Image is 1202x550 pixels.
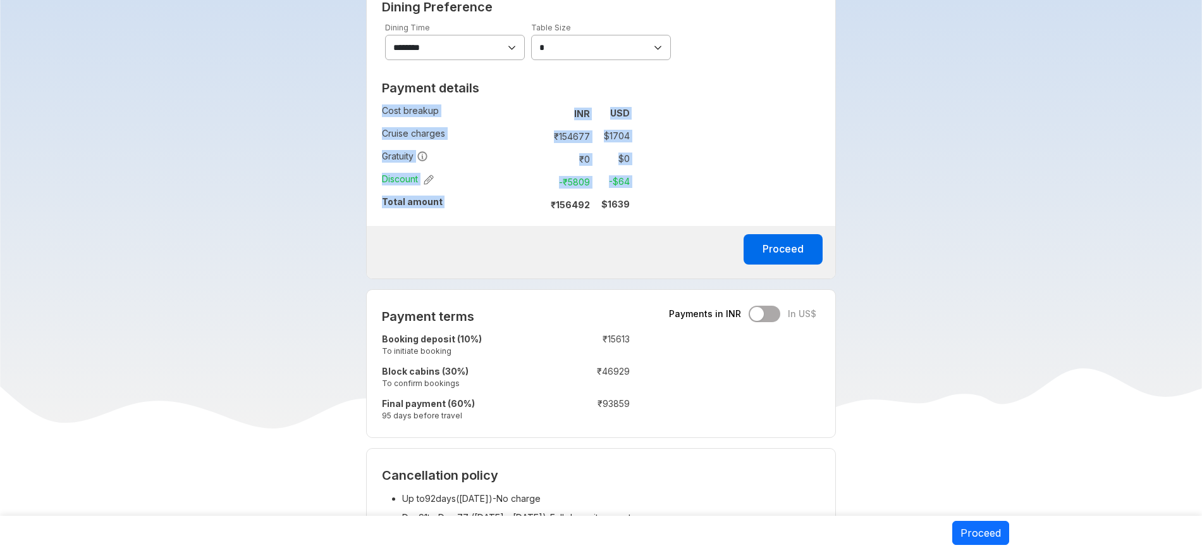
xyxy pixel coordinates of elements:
small: 95 days before travel [382,410,548,421]
td: -$ 64 [595,173,630,191]
strong: $ 1639 [601,199,630,209]
h2: Cancellation policy [382,468,820,483]
strong: Block cabins (30%) [382,366,469,377]
small: To initiate booking [382,346,548,356]
strong: Total amount [382,196,443,207]
td: : [536,102,542,125]
td: : [536,170,542,193]
strong: ₹ 156492 [551,199,590,210]
span: Payments in INR [669,308,741,320]
button: Proceed [744,234,823,265]
strong: USD [610,108,630,118]
td: $ 1704 [595,127,630,145]
td: : [536,147,542,170]
li: Day 91 to Day 77 ( [DATE] - [DATE] ) - Full deposit amount [402,508,820,527]
td: ₹ 46929 [555,363,630,395]
small: To confirm bookings [382,378,548,389]
td: $ 0 [595,150,630,168]
h2: Payment terms [382,309,630,324]
td: Cruise charges [382,125,536,147]
td: : [548,395,555,427]
td: : [536,125,542,147]
td: ₹ 0 [542,150,595,168]
td: : [548,363,555,395]
td: ₹ 15613 [555,330,630,363]
label: Table Size [531,23,571,32]
span: Discount [382,173,434,185]
button: Proceed [952,521,1009,545]
h2: Payment details [382,80,630,96]
td: : [548,330,555,363]
td: -₹ 5809 [542,173,595,191]
td: Cost breakup [382,102,536,125]
td: ₹ 154677 [542,127,595,145]
label: Dining Time [385,23,430,32]
td: ₹ 93859 [555,395,630,427]
span: Gratuity [382,150,428,163]
td: : [536,193,542,216]
strong: Booking deposit (10%) [382,334,482,344]
li: Up to 92 days( [DATE] ) - No charge [402,489,820,508]
strong: Final payment (60%) [382,398,475,409]
span: In US$ [788,308,816,320]
strong: INR [574,108,590,119]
